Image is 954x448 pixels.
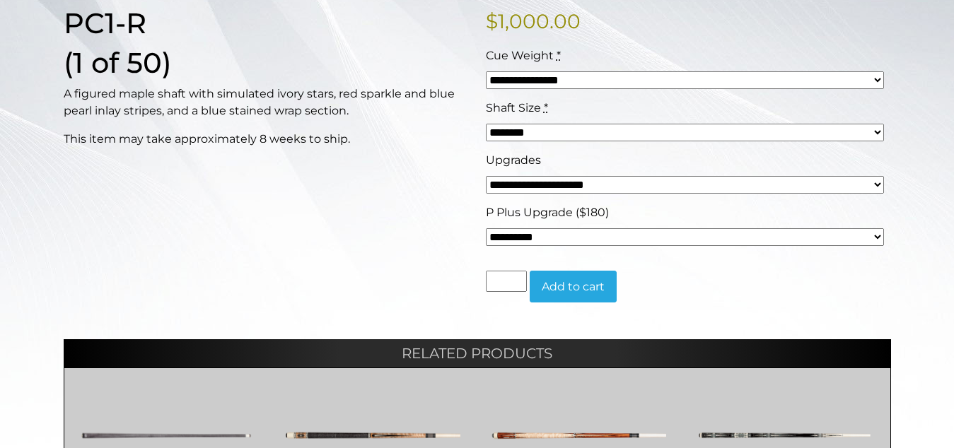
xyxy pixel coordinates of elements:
[64,6,469,40] h1: PC1-R
[486,9,581,33] bdi: 1,000.00
[557,49,561,62] abbr: required
[64,339,891,367] h2: Related products
[486,206,609,219] span: P Plus Upgrade ($180)
[486,101,541,114] span: Shaft Size
[486,153,541,167] span: Upgrades
[486,9,498,33] span: $
[486,271,527,292] input: Product quantity
[544,101,548,114] abbr: required
[64,46,469,80] h1: (1 of 50)
[64,86,469,119] p: A figured maple shaft with simulated ivory stars, red sparkle and blue pearl inlay stripes, and a...
[486,49,554,62] span: Cue Weight
[530,271,617,303] button: Add to cart
[64,131,469,148] p: This item may take approximately 8 weeks to ship.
